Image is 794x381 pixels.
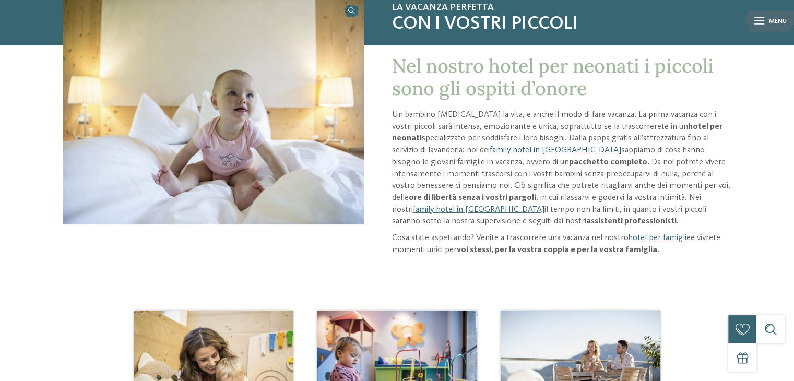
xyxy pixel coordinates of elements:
strong: voi stessi, per la vostra coppia e per la vostra famiglia [457,246,657,254]
p: Un bambino [MEDICAL_DATA] la vita, e anche il modo di fare vacanza. La prima vacanza con i vostri... [392,109,731,228]
span: Nel nostro hotel per neonati i piccoli sono gli ospiti d’onore [392,54,714,100]
strong: hotel per neonati [392,123,722,143]
strong: pacchetto completo [569,158,647,166]
strong: assistenti professionisti [586,217,677,225]
span: La vacanza perfetta [392,2,731,14]
a: hotel per famiglie [629,234,691,242]
span: con i vostri piccoli [392,13,731,35]
a: family hotel in [GEOGRAPHIC_DATA] [413,206,544,214]
strong: ore di libertà senza i vostri pargoli [409,194,536,202]
a: family hotel in [GEOGRAPHIC_DATA] [490,146,621,154]
p: Cosa state aspettando? Venite a trascorrere una vacanza nel nostro e vivrete momenti unici per . [392,232,731,256]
